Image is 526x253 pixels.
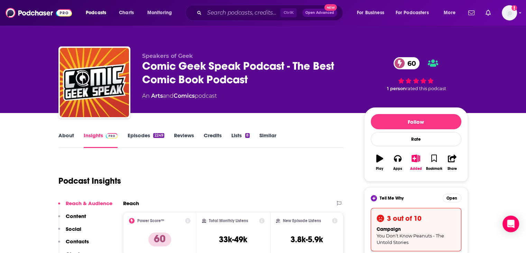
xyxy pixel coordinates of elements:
span: Speakers of Geek [142,53,193,59]
div: Open Intercom Messenger [502,216,519,232]
span: Ctrl K [280,8,297,17]
button: Share [443,150,461,175]
button: Follow [371,114,461,129]
span: 1 person [387,86,406,91]
a: Charts [114,7,138,18]
span: You Don't Know Peanuts - The Untold Stories [377,233,444,245]
span: Tell Me Why [380,195,404,201]
div: Search podcasts, credits, & more... [192,5,350,21]
div: 8 [245,133,250,138]
a: Arts [151,93,163,99]
div: Bookmark [426,167,442,171]
div: Added [410,167,422,171]
span: Podcasts [86,8,106,18]
span: and [163,93,174,99]
h2: Reach [123,200,139,207]
img: User Profile [502,5,517,20]
svg: Add a profile image [511,5,517,11]
img: tell me why sparkle [372,196,376,200]
span: For Business [357,8,384,18]
img: Podchaser - Follow, Share and Rate Podcasts [6,6,72,19]
div: 60 1 personrated this podcast [364,53,468,96]
div: Rate [371,132,461,146]
p: Content [66,213,86,219]
span: More [444,8,455,18]
a: Reviews [174,132,194,148]
div: 2249 [153,133,164,138]
img: Comic Geek Speak Podcast - The Best Comic Book Podcast [60,48,129,117]
span: campaign [377,226,401,232]
a: Comics [174,93,195,99]
button: open menu [391,7,439,18]
span: For Podcasters [396,8,429,18]
h3: 33k-49k [219,234,247,245]
a: About [58,132,74,148]
a: Episodes2249 [127,132,164,148]
button: Contacts [58,238,89,251]
button: open menu [81,7,115,18]
button: open menu [142,7,181,18]
a: Credits [204,132,222,148]
button: Added [407,150,425,175]
button: open menu [352,7,393,18]
button: Bookmark [425,150,443,175]
button: Social [58,226,81,238]
span: New [324,4,337,11]
span: rated this podcast [406,86,446,91]
span: Charts [119,8,134,18]
button: Open [443,194,461,202]
div: An podcast [142,92,217,100]
p: Reach & Audience [66,200,112,207]
button: Apps [389,150,407,175]
button: Reach & Audience [58,200,112,213]
h1: Podcast Insights [58,176,121,186]
h2: Total Monthly Listens [209,218,248,223]
button: Show profile menu [502,5,517,20]
a: Show notifications dropdown [483,7,493,19]
span: 60 [400,57,419,69]
h2: Power Score™ [137,218,164,223]
a: InsightsPodchaser Pro [84,132,118,148]
button: open menu [439,7,464,18]
div: Share [447,167,457,171]
button: Open AdvancedNew [302,9,337,17]
span: Open Advanced [305,11,334,15]
span: Monitoring [147,8,172,18]
button: Content [58,213,86,226]
h3: 3 out of 10 [387,214,422,223]
div: Play [376,167,383,171]
input: Search podcasts, credits, & more... [204,7,280,18]
p: Contacts [66,238,89,245]
p: 60 [148,233,171,246]
button: Play [371,150,389,175]
h2: New Episode Listens [283,218,321,223]
a: Show notifications dropdown [465,7,477,19]
a: Similar [259,132,276,148]
a: Lists8 [231,132,250,148]
div: Apps [393,167,402,171]
h3: 3.8k-5.9k [290,234,323,245]
p: Social [66,226,81,232]
img: Podchaser Pro [106,133,118,139]
a: 60 [394,57,419,69]
span: Logged in as Aly1Mom [502,5,517,20]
